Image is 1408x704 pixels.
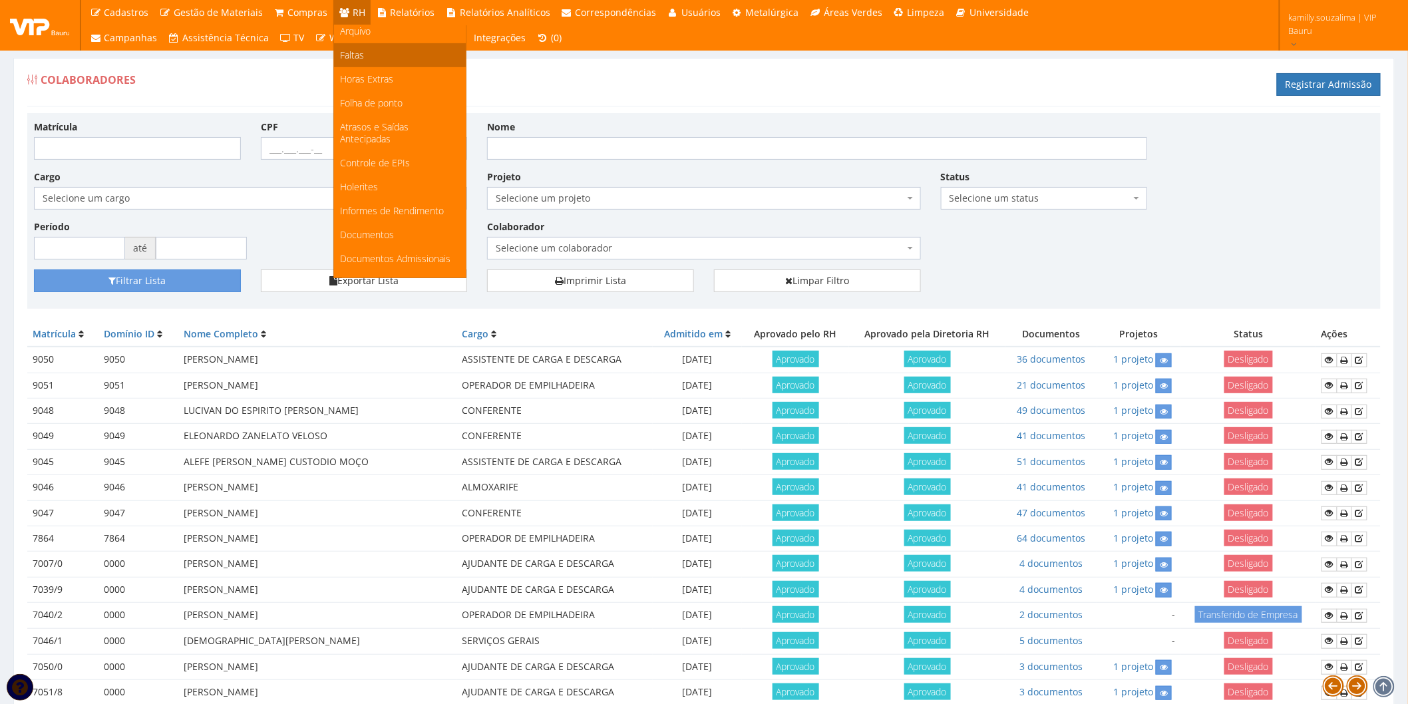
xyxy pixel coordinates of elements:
td: ALEFE [PERSON_NAME] CUSTODIO MOÇO [178,449,456,474]
span: (0) [551,31,562,44]
span: Desligado [1224,658,1273,675]
a: 64 documentos [1017,532,1085,544]
td: SERVIÇOS GERAIS [456,628,653,654]
span: Selecione um colaborador [487,237,920,260]
span: Aprovado [773,606,819,623]
span: Correspondências [576,6,657,19]
a: 1 projeto [1113,685,1153,698]
a: 5 documentos [1019,634,1083,647]
span: Aprovado [773,402,819,419]
span: Aprovado [904,555,951,572]
td: 9047 [98,500,178,526]
td: AJUDANTE DE CARGA E DESCARGA [456,654,653,679]
td: [PERSON_NAME] [178,552,456,577]
img: logo [10,15,70,35]
span: Colaboradores [41,73,136,87]
span: Aprovado [904,478,951,495]
a: Assistência Técnica [163,25,275,51]
a: Informes de Rendimento [334,199,466,223]
span: Aprovado [904,377,951,393]
th: Aprovado pelo RH [742,322,849,347]
a: Imprimir Lista [487,269,694,292]
td: 0000 [98,577,178,602]
label: Cargo [34,170,61,184]
td: 7050/0 [27,654,98,679]
a: 2 documentos [1019,608,1083,621]
td: OPERADOR DE EMPILHADEIRA [456,373,653,398]
a: 1 projeto [1113,404,1153,417]
span: Selecione um cargo [43,192,450,205]
a: 49 documentos [1017,404,1085,417]
span: Selecione um colaborador [496,242,904,255]
td: 9049 [98,424,178,449]
a: Atrasos e Saídas Antecipadas [334,115,466,151]
th: Projetos [1097,322,1181,347]
td: 0000 [98,628,178,654]
button: Filtrar Lista [34,269,241,292]
span: Desligado [1224,683,1273,700]
label: CPF [261,120,278,134]
span: Desligado [1224,478,1273,495]
span: Aprovado [773,504,819,521]
label: Status [941,170,970,184]
th: Aprovado pela Diretoria RH [849,322,1005,347]
span: Aprovado [773,555,819,572]
span: Aprovado [773,351,819,367]
span: Usuários [681,6,721,19]
span: Aprovado [904,581,951,598]
span: Aprovado [773,478,819,495]
th: Status [1180,322,1316,347]
a: Documentos [334,223,466,247]
td: [DATE] [653,500,742,526]
span: Arquivo [341,25,371,37]
span: Selecione um projeto [496,192,904,205]
a: 1 projeto [1113,353,1153,365]
span: Desligado [1224,453,1273,470]
span: Aprovado [773,453,819,470]
a: Admitido em [664,327,723,340]
a: Registrar Admissão [1277,73,1381,96]
a: 1 projeto [1113,455,1153,468]
span: Aprovado [773,658,819,675]
span: Desligado [1224,351,1273,367]
td: 9046 [27,475,98,500]
a: 3 documentos [1019,685,1083,698]
td: ASSISTENTE DE CARGA E DESCARGA [456,449,653,474]
span: Selecione um cargo [34,187,467,210]
td: 9047 [27,500,98,526]
span: Desligado [1224,377,1273,393]
a: Workflows [310,25,381,51]
a: 21 documentos [1017,379,1085,391]
a: Campanhas [85,25,163,51]
td: 9051 [27,373,98,398]
span: Selecione um projeto [487,187,920,210]
td: OPERADOR DE EMPILHADEIRA [456,603,653,629]
span: Assistência Técnica [182,31,269,44]
span: Aprovado [773,683,819,700]
span: Desligado [1224,402,1273,419]
a: Holerites [334,175,466,199]
span: Integrações [474,31,526,44]
span: Aprovado [773,530,819,546]
a: 1 projeto [1113,429,1153,442]
td: [DATE] [653,347,742,373]
span: Desligado [1224,427,1273,444]
a: 1 projeto [1113,557,1153,570]
td: [DATE] [653,628,742,654]
td: ASSISTENTE DE CARGA E DESCARGA [456,347,653,373]
a: 1 projeto [1113,480,1153,493]
td: [PERSON_NAME] [178,373,456,398]
span: Aprovado [773,632,819,649]
a: 47 documentos [1017,506,1085,519]
span: Desligado [1224,555,1273,572]
a: Documentos Admissionais [334,247,466,271]
td: - [1097,628,1181,654]
td: ALMOXARIFE [456,475,653,500]
span: Controle de EPIs [341,156,411,169]
td: 9050 [98,347,178,373]
td: AJUDANTE DE CARGA E DESCARGA [456,577,653,602]
a: 1 projeto [1113,532,1153,544]
td: 7039/9 [27,577,98,602]
td: 9046 [98,475,178,500]
label: Matrícula [34,120,77,134]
